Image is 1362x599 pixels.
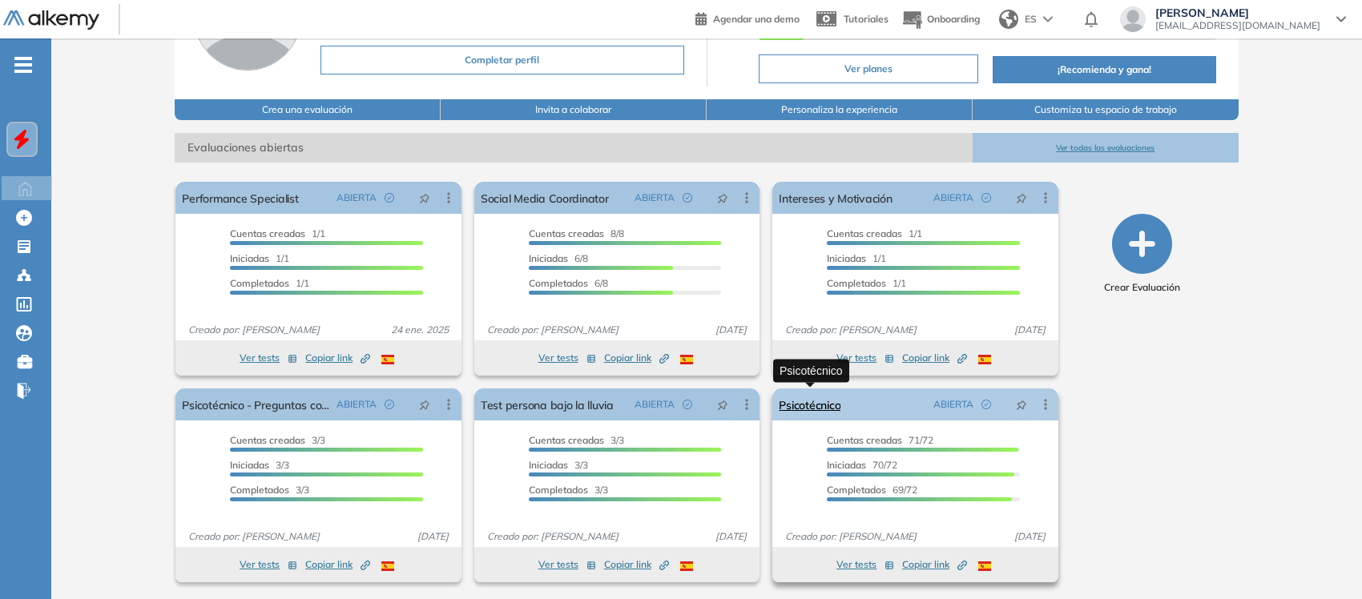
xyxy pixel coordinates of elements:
span: Completados [529,484,588,496]
button: Invita a colaborar [441,99,707,120]
span: 69/72 [827,484,917,496]
button: Ver tests [836,348,894,368]
button: Crea una evaluación [175,99,441,120]
span: 6/8 [529,277,608,289]
button: pushpin [407,185,442,211]
a: Social Media Coordinator [481,182,609,214]
span: Cuentas creadas [230,434,305,446]
span: pushpin [717,191,728,204]
span: Completados [230,277,289,289]
span: 70/72 [827,459,897,471]
span: Completados [827,484,886,496]
button: Ver tests [240,555,297,574]
span: Copiar link [604,351,669,365]
span: Cuentas creadas [827,227,902,239]
span: check-circle [683,400,692,409]
span: Iniciadas [827,459,866,471]
img: ESP [978,355,991,364]
button: Ver tests [538,348,596,368]
span: check-circle [683,193,692,203]
span: Copiar link [305,351,370,365]
a: Psicotécnico [779,388,840,420]
img: ESP [680,561,693,571]
span: Creado por: [PERSON_NAME] [779,323,923,337]
button: ¡Recomienda y gana! [993,56,1215,83]
span: Iniciadas [529,252,568,264]
i: - [14,63,32,66]
span: ABIERTA [933,397,973,412]
button: Copiar link [902,348,967,368]
span: Copiar link [604,557,669,572]
span: 3/3 [529,484,608,496]
span: Cuentas creadas [230,227,305,239]
span: 3/3 [529,434,624,446]
a: Intereses y Motivación [779,182,892,214]
span: Completados [529,277,588,289]
span: 3/3 [230,434,325,446]
button: Ver tests [240,348,297,368]
span: pushpin [1016,398,1027,411]
button: Crear Evaluación [1104,214,1180,295]
span: 6/8 [529,252,588,264]
span: 1/1 [230,277,309,289]
button: pushpin [1004,185,1039,211]
span: 3/3 [230,459,289,471]
a: Test persona bajo la lluvia [481,388,614,420]
span: Crear Evaluación [1104,280,1180,295]
button: Onboarding [901,2,980,37]
span: [DATE] [709,529,753,544]
span: Iniciadas [529,459,568,471]
span: 1/1 [827,277,906,289]
button: pushpin [407,392,442,417]
span: Creado por: [PERSON_NAME] [779,529,923,544]
a: Psicotécnico - Preguntas con video [182,388,330,420]
div: Widget de chat [1075,415,1362,599]
span: Iniciadas [230,252,269,264]
span: [PERSON_NAME] [1155,6,1320,19]
span: 1/1 [230,252,289,264]
img: ESP [381,561,394,571]
button: pushpin [705,185,740,211]
span: ABIERTA [933,191,973,205]
span: 3/3 [529,459,588,471]
span: Onboarding [927,13,980,25]
button: Copiar link [902,555,967,574]
span: Evaluaciones abiertas [175,133,972,163]
button: Customiza tu espacio de trabajo [973,99,1239,120]
span: Copiar link [902,557,967,572]
span: Cuentas creadas [827,434,902,446]
button: Ver tests [538,555,596,574]
button: Copiar link [305,348,370,368]
span: Iniciadas [230,459,269,471]
button: Ver tests [836,555,894,574]
span: Cuentas creadas [529,434,604,446]
span: 8/8 [529,227,624,239]
button: Ver todas las evaluaciones [973,133,1239,163]
a: Agendar una demo [695,8,800,27]
span: Tutoriales [844,13,889,25]
span: 71/72 [827,434,933,446]
span: 1/1 [827,252,886,264]
span: ABIERTA [635,397,675,412]
span: check-circle [385,400,394,409]
span: Cuentas creadas [529,227,604,239]
span: ES [1025,12,1037,26]
span: [DATE] [709,323,753,337]
span: Completados [230,484,289,496]
button: Personaliza la experiencia [707,99,973,120]
img: ESP [978,561,991,571]
iframe: Chat Widget [1075,415,1362,599]
img: ESP [381,355,394,364]
span: [DATE] [1008,323,1052,337]
span: Iniciadas [827,252,866,264]
img: world [999,10,1018,29]
span: ABIERTA [336,397,377,412]
span: [EMAIL_ADDRESS][DOMAIN_NAME] [1155,19,1320,32]
button: Copiar link [305,555,370,574]
span: 1/1 [827,227,922,239]
span: Copiar link [902,351,967,365]
span: ABIERTA [336,191,377,205]
span: pushpin [419,191,430,204]
span: Completados [827,277,886,289]
span: Creado por: [PERSON_NAME] [182,323,326,337]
